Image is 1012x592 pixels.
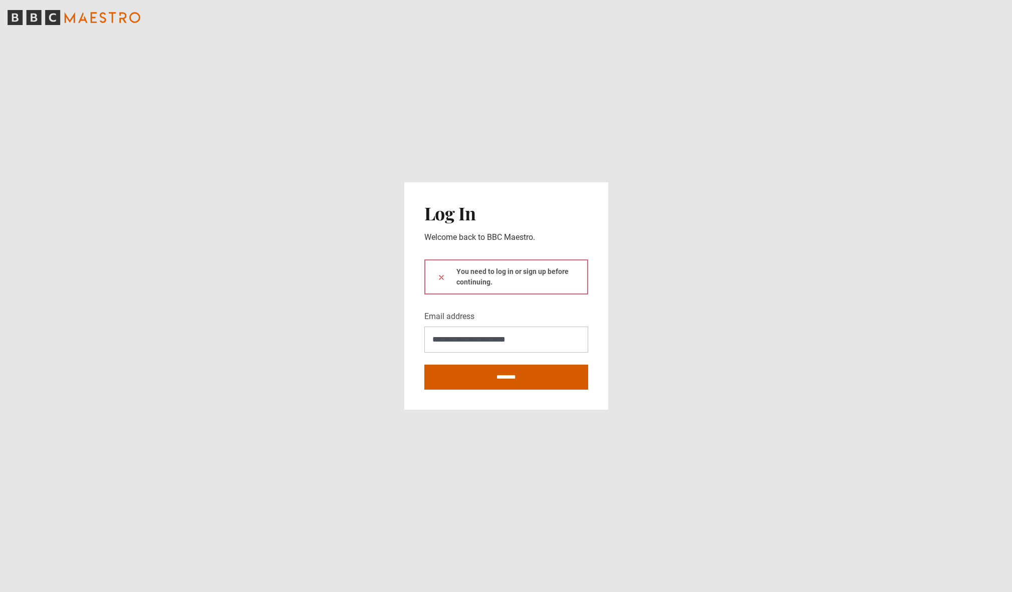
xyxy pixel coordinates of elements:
svg: BBC Maestro [8,10,140,25]
p: Welcome back to BBC Maestro. [424,231,588,243]
label: Email address [424,311,474,323]
div: You need to log in or sign up before continuing. [424,259,588,294]
h2: Log In [424,202,588,223]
